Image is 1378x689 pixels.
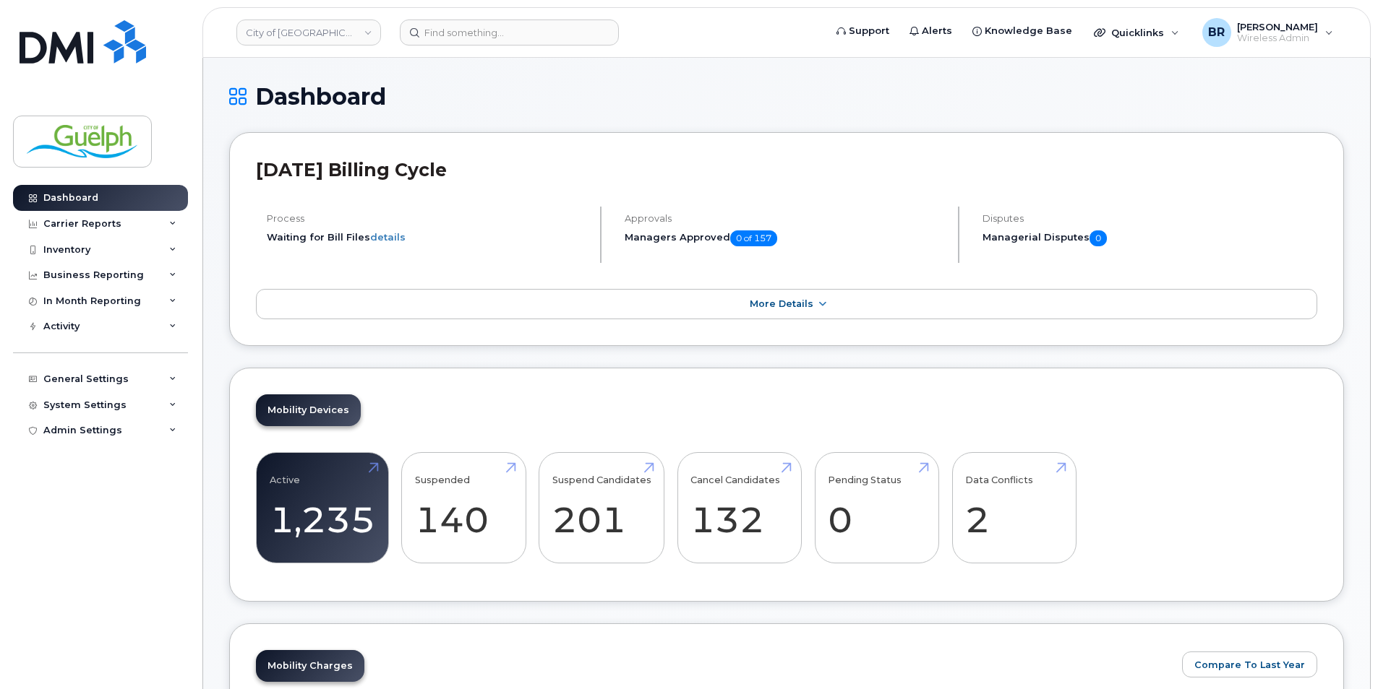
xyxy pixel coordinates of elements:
[256,650,364,682] a: Mobility Charges
[229,84,1344,109] h1: Dashboard
[267,213,588,224] h4: Process
[370,231,406,243] a: details
[1182,651,1317,677] button: Compare To Last Year
[552,460,651,555] a: Suspend Candidates 201
[965,460,1063,555] a: Data Conflicts 2
[828,460,925,555] a: Pending Status 0
[256,394,361,426] a: Mobility Devices
[1090,230,1107,246] span: 0
[267,230,588,244] li: Waiting for Bill Files
[1194,658,1305,672] span: Compare To Last Year
[730,230,777,246] span: 0 of 157
[625,230,946,246] h5: Managers Approved
[983,230,1317,246] h5: Managerial Disputes
[750,298,813,309] span: More Details
[625,213,946,224] h4: Approvals
[256,159,1317,181] h2: [DATE] Billing Cycle
[270,460,375,555] a: Active 1,235
[415,460,513,555] a: Suspended 140
[690,460,788,555] a: Cancel Candidates 132
[983,213,1317,224] h4: Disputes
